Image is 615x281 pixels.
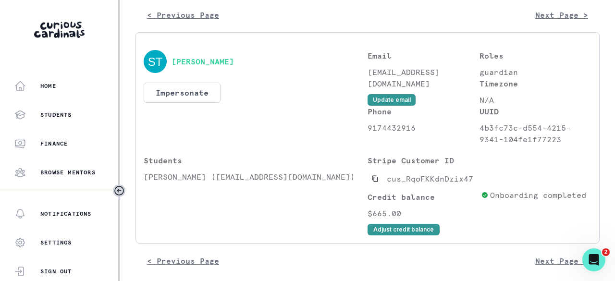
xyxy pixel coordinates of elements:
p: [PERSON_NAME] ([EMAIL_ADDRESS][DOMAIN_NAME]) [144,171,368,183]
p: Browse Mentors [40,169,96,176]
button: Update email [368,94,416,106]
button: Next Page > [524,5,600,24]
iframe: Intercom live chat [582,248,605,271]
p: Phone [368,106,480,117]
p: Timezone [480,78,591,89]
p: cus_RqoFKKdnDzix47 [387,173,473,184]
p: Settings [40,239,72,246]
p: Notifications [40,210,92,218]
button: < Previous Page [135,5,231,24]
p: Email [368,50,480,61]
img: svg [144,50,167,73]
img: Curious Cardinals Logo [34,22,85,38]
p: Onboarding completed [490,189,586,201]
p: $665.00 [368,208,477,219]
button: Next Page > [524,251,600,270]
p: Credit balance [368,191,477,203]
p: [EMAIL_ADDRESS][DOMAIN_NAME] [368,66,480,89]
p: Students [40,111,72,119]
span: 2 [602,248,610,256]
button: Impersonate [144,83,221,103]
p: guardian [480,66,591,78]
button: < Previous Page [135,251,231,270]
p: Sign Out [40,268,72,275]
p: Home [40,82,56,90]
p: Students [144,155,368,166]
p: N/A [480,94,591,106]
p: 4b3fc73c-d554-4215-9341-104fe1f77223 [480,122,591,145]
p: UUID [480,106,591,117]
button: [PERSON_NAME] [172,57,234,66]
button: Adjust credit balance [368,224,440,235]
p: Finance [40,140,68,147]
p: 9174432916 [368,122,480,134]
button: Copied to clipboard [368,171,383,186]
button: Toggle sidebar [113,184,125,197]
p: Roles [480,50,591,61]
p: Stripe Customer ID [368,155,477,166]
